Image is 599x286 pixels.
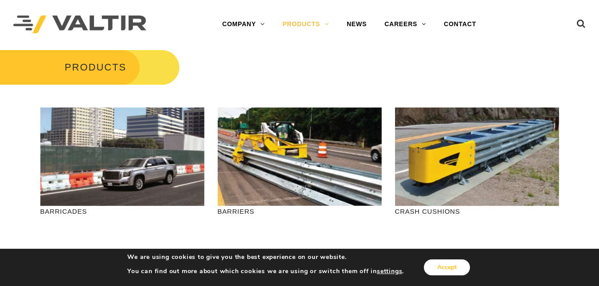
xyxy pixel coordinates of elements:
[213,16,274,33] a: COMPANY
[376,16,435,33] a: CAREERS
[40,206,204,216] p: BARRICADES
[218,206,382,216] p: BARRIERS
[424,259,470,275] button: Accept
[395,206,559,216] p: CRASH CUSHIONS
[13,16,146,34] img: Valtir
[127,267,404,275] p: You can find out more about which cookies we are using or switch them off in .
[127,253,404,261] p: We are using cookies to give you the best experience on our website.
[274,16,338,33] a: PRODUCTS
[377,267,402,275] button: settings
[338,16,376,33] a: NEWS
[435,16,485,33] a: CONTACT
